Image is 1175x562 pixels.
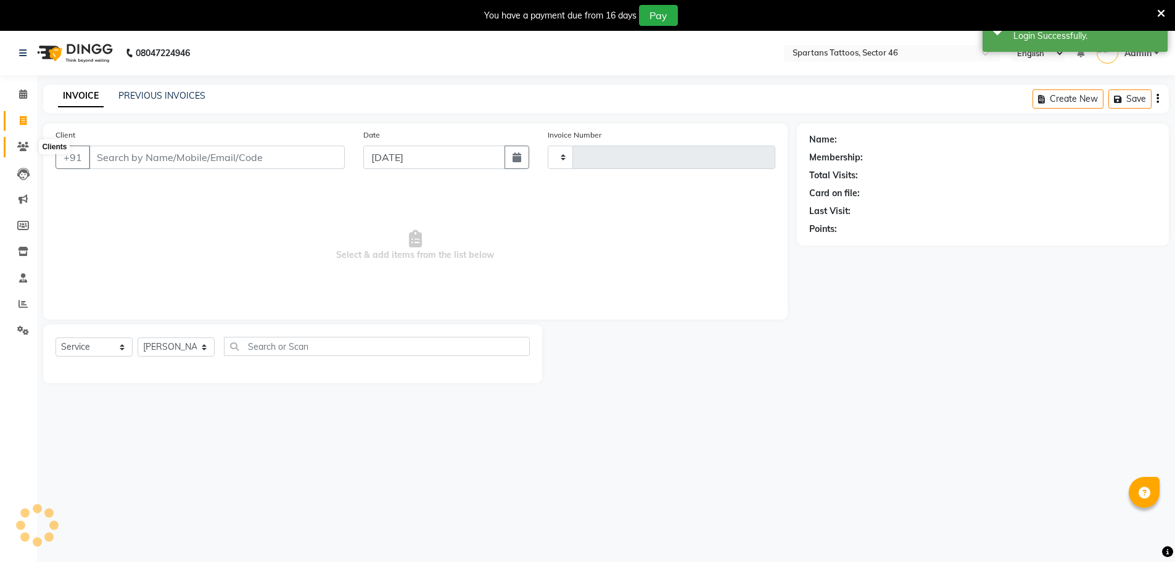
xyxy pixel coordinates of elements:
img: logo [31,36,116,70]
button: Create New [1033,89,1103,109]
img: Admin [1097,42,1118,64]
div: Points: [809,223,837,236]
div: You have a payment due from 16 days [484,9,637,22]
a: PREVIOUS INVOICES [118,90,205,101]
span: Select & add items from the list below [56,184,775,307]
label: Date [363,130,380,141]
button: Save [1108,89,1152,109]
div: Total Visits: [809,169,858,182]
div: Last Visit: [809,205,851,218]
div: Login Successfully. [1013,30,1158,43]
input: Search by Name/Mobile/Email/Code [89,146,345,169]
button: Pay [639,5,678,26]
span: Admin [1124,47,1152,60]
input: Search or Scan [224,337,530,356]
b: 08047224946 [136,36,190,70]
div: Membership: [809,151,863,164]
div: Clients [39,139,70,154]
button: +91 [56,146,90,169]
div: Name: [809,133,837,146]
div: Card on file: [809,187,860,200]
label: Invoice Number [548,130,601,141]
label: Client [56,130,75,141]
